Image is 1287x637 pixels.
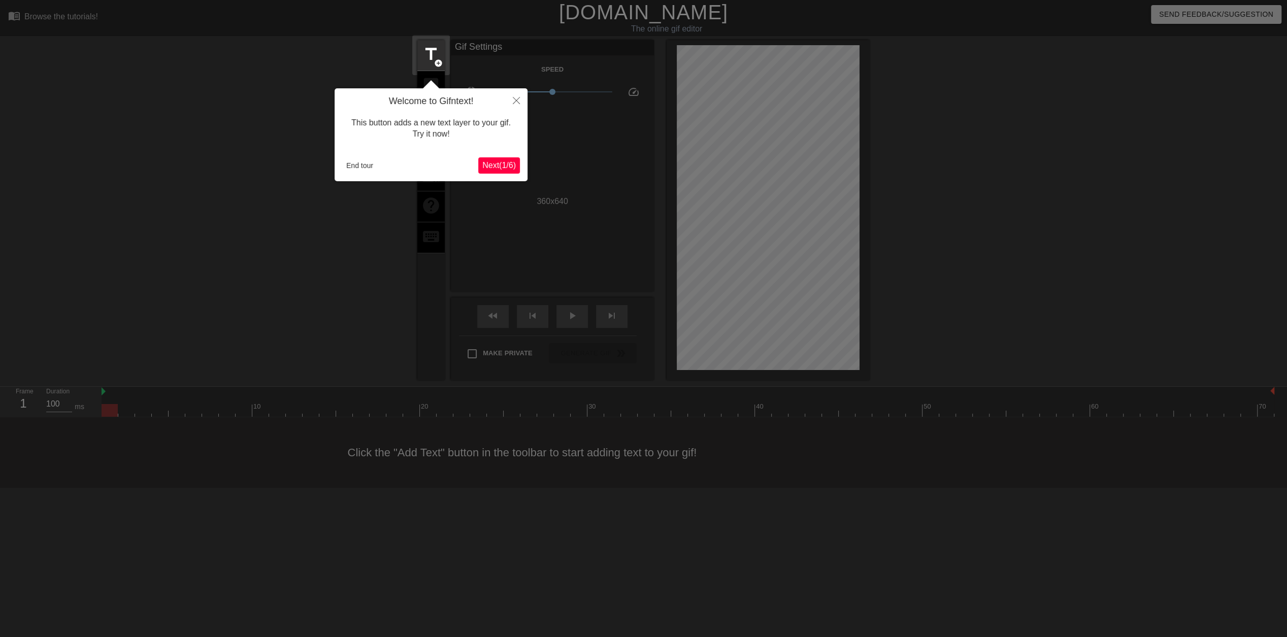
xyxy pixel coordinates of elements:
button: End tour [342,158,377,173]
h4: Welcome to Gifntext! [342,96,520,107]
span: Next ( 1 / 6 ) [482,161,516,170]
div: This button adds a new text layer to your gif. Try it now! [342,107,520,150]
button: Next [478,157,520,174]
button: Close [505,88,527,112]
